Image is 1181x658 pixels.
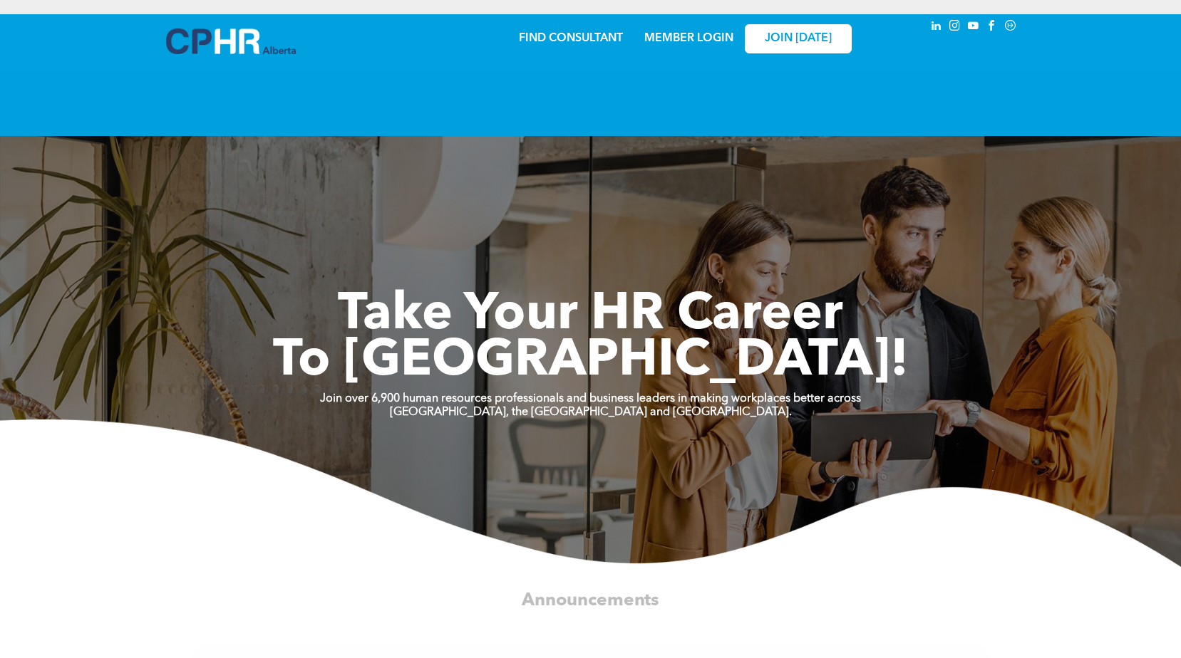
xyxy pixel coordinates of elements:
a: youtube [966,18,981,37]
span: Take Your HR Career [338,290,843,341]
span: JOIN [DATE] [765,32,832,46]
span: Announcements [522,592,659,610]
a: MEMBER LOGIN [644,33,733,44]
a: instagram [947,18,963,37]
a: FIND CONSULTANT [519,33,623,44]
strong: Join over 6,900 human resources professionals and business leaders in making workplaces better ac... [320,393,861,404]
a: facebook [984,18,1000,37]
a: JOIN [DATE] [745,24,852,53]
strong: [GEOGRAPHIC_DATA], the [GEOGRAPHIC_DATA] and [GEOGRAPHIC_DATA]. [390,407,792,418]
a: Social network [1003,18,1018,37]
img: A blue and white logo for cp alberta [166,28,296,54]
span: To [GEOGRAPHIC_DATA]! [273,336,909,387]
a: linkedin [929,18,944,37]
